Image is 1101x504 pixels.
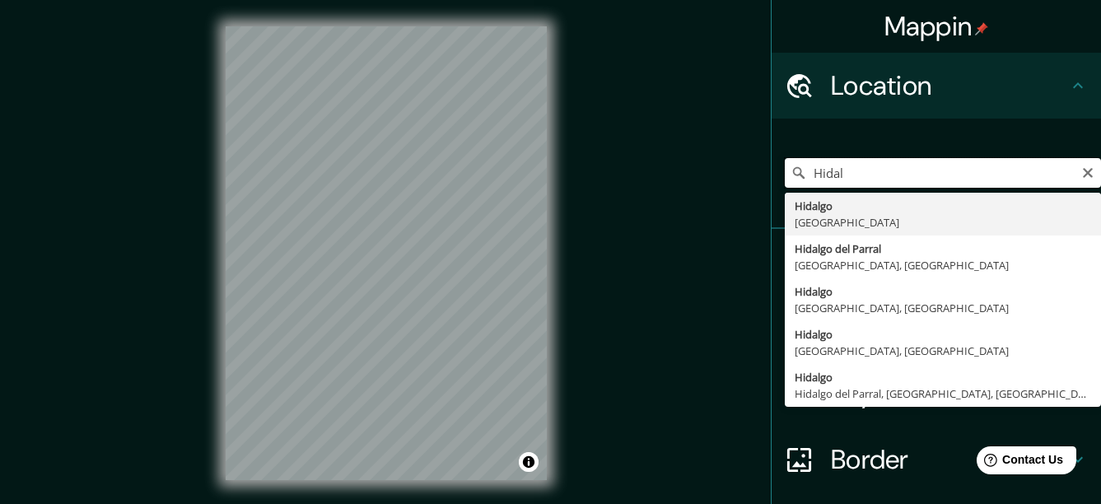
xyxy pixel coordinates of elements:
div: Location [772,53,1101,119]
div: Border [772,427,1101,492]
div: Style [772,295,1101,361]
img: pin-icon.png [975,22,988,35]
input: Pick your city or area [785,158,1101,188]
div: Hidalgo del Parral, [GEOGRAPHIC_DATA], [GEOGRAPHIC_DATA] [795,385,1091,402]
div: Hidalgo [795,283,1091,300]
div: [GEOGRAPHIC_DATA] [795,214,1091,231]
div: [GEOGRAPHIC_DATA], [GEOGRAPHIC_DATA] [795,300,1091,316]
div: Hidalgo del Parral [795,240,1091,257]
button: Clear [1081,164,1094,180]
canvas: Map [226,26,547,480]
button: Toggle attribution [519,452,539,472]
div: Hidalgo [795,326,1091,343]
h4: Border [831,443,1068,476]
div: [GEOGRAPHIC_DATA], [GEOGRAPHIC_DATA] [795,257,1091,273]
div: Layout [772,361,1101,427]
div: Hidalgo [795,198,1091,214]
h4: Location [831,69,1068,102]
iframe: Help widget launcher [954,440,1083,486]
h4: Layout [831,377,1068,410]
div: Hidalgo [795,369,1091,385]
div: Pins [772,229,1101,295]
div: [GEOGRAPHIC_DATA], [GEOGRAPHIC_DATA] [795,343,1091,359]
h4: Mappin [884,10,989,43]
